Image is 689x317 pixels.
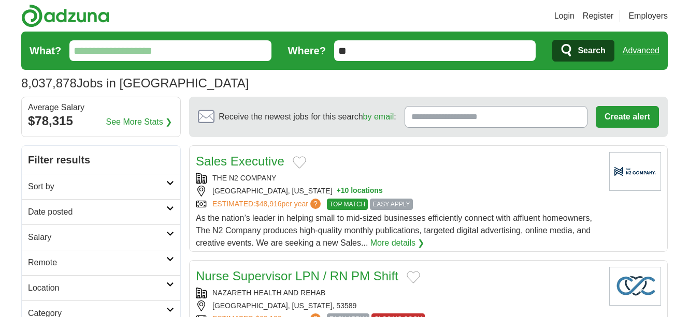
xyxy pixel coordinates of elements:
a: More details ❯ [370,237,425,249]
a: Remote [22,250,180,275]
img: Company logo [609,267,661,306]
h2: Salary [28,231,166,244]
div: Average Salary [28,103,174,112]
button: Create alert [596,106,659,128]
a: Employers [628,10,668,22]
span: EASY APPLY [370,199,412,210]
span: $48,916 [255,200,282,208]
a: Login [554,10,575,22]
a: ESTIMATED:$48,916per year? [212,199,323,210]
span: Receive the newest jobs for this search : [219,111,396,123]
span: ? [310,199,321,209]
h2: Location [28,282,166,294]
h2: Date posted [28,206,166,218]
img: Company logo [609,152,661,191]
label: Where? [288,43,326,58]
span: As the nation’s leader in helping small to mid-sized businesses efficiently connect with affluent... [196,214,592,247]
a: Salary [22,224,180,250]
h1: Jobs in [GEOGRAPHIC_DATA] [21,76,249,90]
div: THE N2 COMPANY [196,173,601,184]
a: Nurse Supervisor LPN / RN PM Shift [196,269,398,283]
span: + [337,186,341,197]
h2: Sort by [28,180,166,193]
label: What? [30,43,61,58]
div: [GEOGRAPHIC_DATA], [US_STATE], 53589 [196,300,601,311]
button: Search [552,40,614,62]
div: NAZARETH HEALTH AND REHAB [196,288,601,298]
div: $78,315 [28,112,174,130]
a: Advanced [623,40,659,61]
span: 8,037,878 [21,74,77,93]
a: Date posted [22,199,180,224]
a: See More Stats ❯ [106,116,173,128]
button: Add to favorite jobs [293,156,306,169]
h2: Remote [28,256,166,269]
img: Adzuna logo [21,4,109,27]
span: Search [578,40,605,61]
a: Register [583,10,614,22]
a: Sales Executive [196,154,284,168]
span: TOP MATCH [327,199,368,210]
div: [GEOGRAPHIC_DATA], [US_STATE] [196,186,601,197]
a: Location [22,275,180,300]
button: +10 locations [337,186,383,197]
a: by email [363,112,394,121]
h2: Filter results [22,146,180,174]
button: Add to favorite jobs [407,271,420,283]
a: Sort by [22,174,180,199]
